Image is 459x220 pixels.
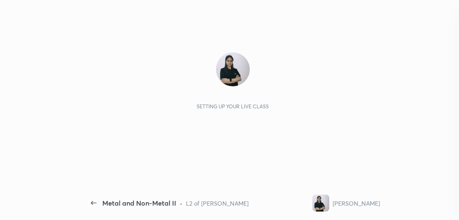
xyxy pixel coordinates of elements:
div: L2 of [PERSON_NAME] [186,199,249,208]
div: • [180,199,183,208]
div: Setting up your live class [197,103,269,110]
img: 3ed32308765d4c498b8259c77885666e.jpg [216,52,250,86]
div: Metal and Non-Metal II [102,198,176,208]
img: 3ed32308765d4c498b8259c77885666e.jpg [312,195,329,212]
div: [PERSON_NAME] [333,199,380,208]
